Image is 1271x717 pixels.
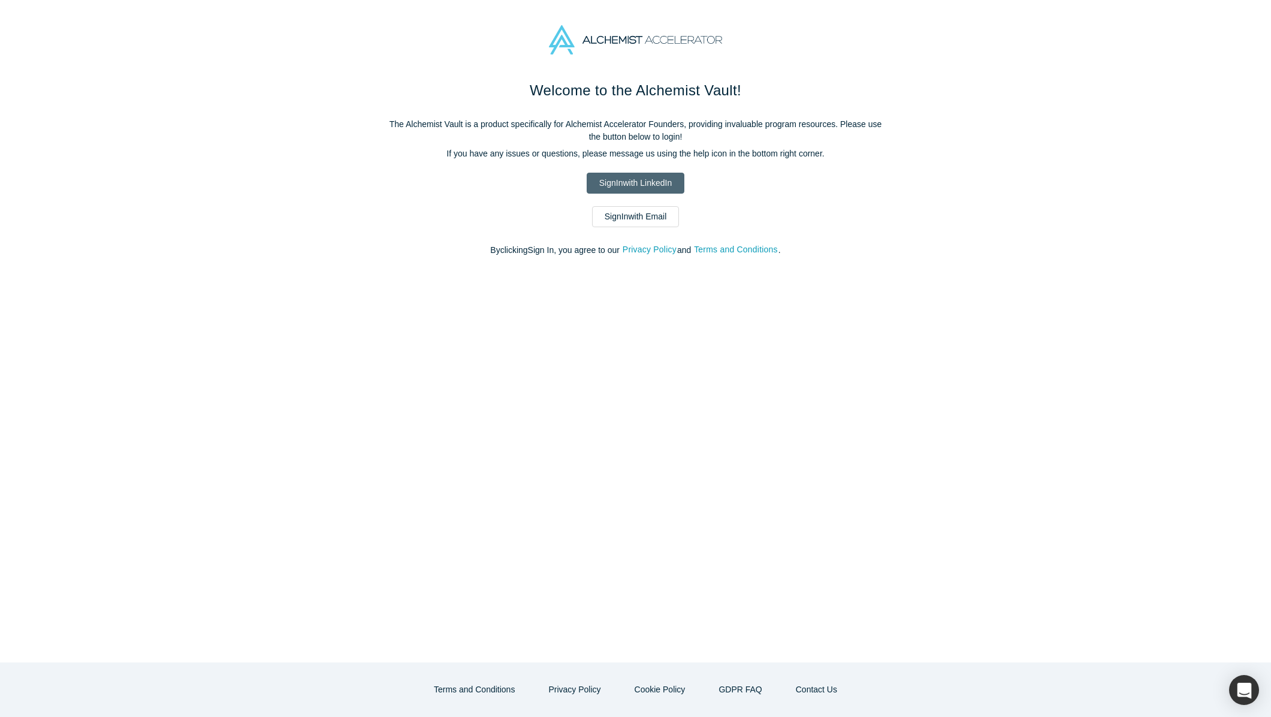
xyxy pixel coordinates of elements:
[421,679,527,700] button: Terms and Conditions
[622,243,677,257] button: Privacy Policy
[384,244,887,257] p: By clicking Sign In , you agree to our and .
[622,679,698,700] button: Cookie Policy
[587,173,684,194] a: SignInwith LinkedIn
[706,679,774,700] a: GDPR FAQ
[536,679,613,700] button: Privacy Policy
[592,206,680,227] a: SignInwith Email
[693,243,778,257] button: Terms and Conditions
[783,679,850,700] button: Contact Us
[384,80,887,101] h1: Welcome to the Alchemist Vault!
[384,118,887,143] p: The Alchemist Vault is a product specifically for Alchemist Accelerator Founders, providing inval...
[549,25,721,55] img: Alchemist Accelerator Logo
[384,147,887,160] p: If you have any issues or questions, please message us using the help icon in the bottom right co...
